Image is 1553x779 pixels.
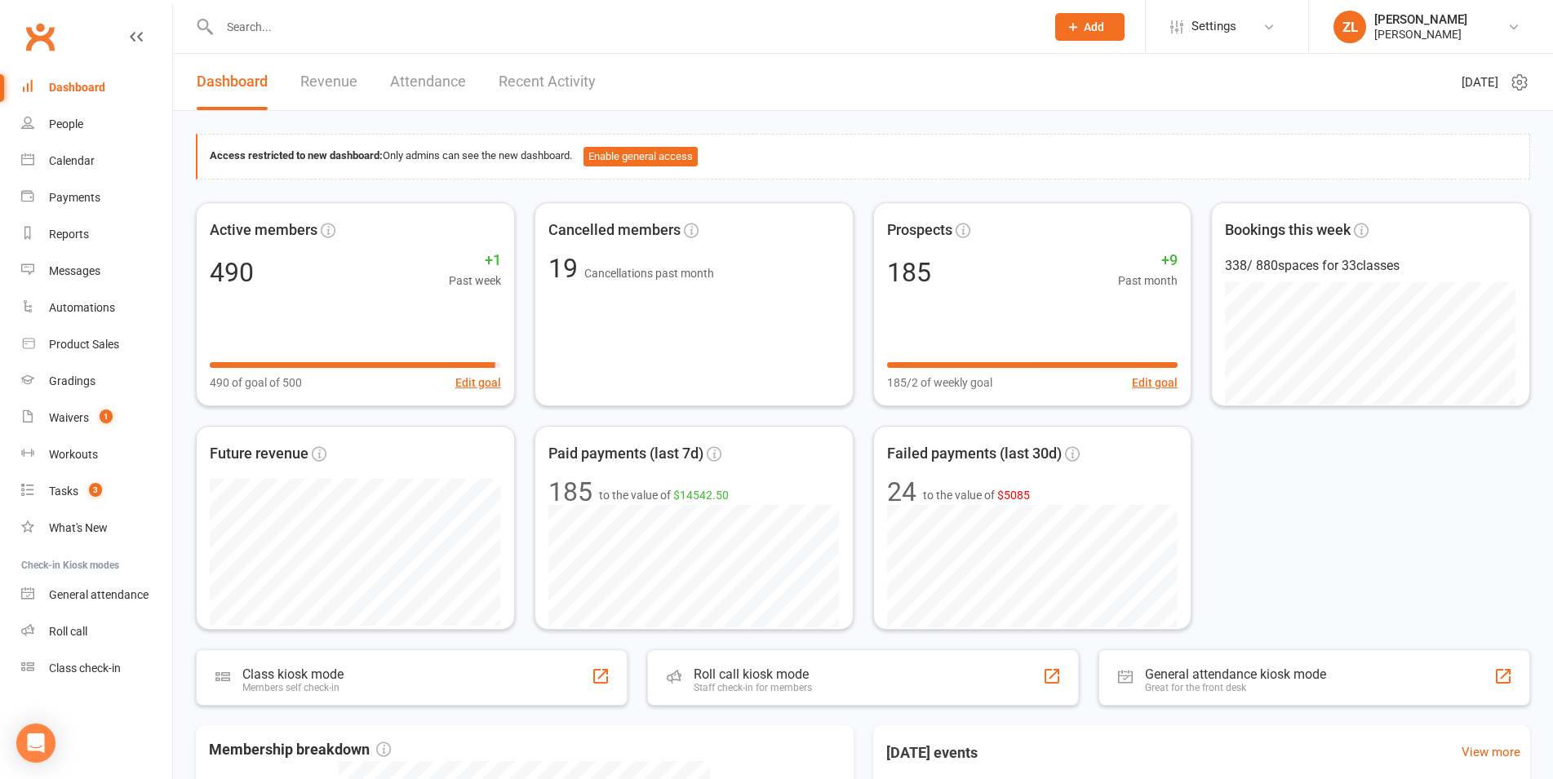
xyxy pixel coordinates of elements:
a: People [21,106,172,143]
div: Open Intercom Messenger [16,724,55,763]
span: to the value of [599,486,729,504]
a: Gradings [21,363,172,400]
span: 19 [548,253,584,284]
span: Cancellations past month [584,267,714,280]
a: Dashboard [21,69,172,106]
div: 338 / 880 spaces for 33 classes [1225,255,1516,277]
div: Roll call [49,625,87,638]
div: Roll call kiosk mode [694,666,812,682]
span: Past month [1118,272,1178,290]
div: Great for the front desk [1145,682,1326,693]
div: [PERSON_NAME] [1374,12,1467,27]
a: Payments [21,179,172,216]
button: Add [1055,13,1125,41]
span: Active members [210,219,317,242]
a: Dashboard [197,54,268,110]
div: Class kiosk mode [242,666,344,682]
div: Calendar [49,154,95,167]
button: Enable general access [583,147,698,166]
div: Payments [49,191,100,204]
a: Class kiosk mode [21,650,172,687]
a: Roll call [21,613,172,650]
div: Reports [49,228,89,241]
a: Waivers 1 [21,400,172,436]
span: 185/2 of weekly goal [887,374,992,392]
a: Tasks 3 [21,473,172,510]
span: Failed payments (last 30d) [887,442,1062,466]
a: Workouts [21,436,172,473]
span: 3 [89,483,102,497]
span: Cancelled members [548,219,681,242]
a: Reports [21,216,172,253]
span: Paid payments (last 7d) [548,442,703,466]
div: [PERSON_NAME] [1374,27,1467,42]
div: Automations [49,301,115,314]
span: 490 of goal of 500 [210,374,302,392]
div: Tasks [49,485,78,498]
a: Product Sales [21,326,172,363]
span: to the value of [923,486,1030,504]
div: Gradings [49,374,95,387]
a: General attendance kiosk mode [21,577,172,613]
span: [DATE] [1462,73,1498,92]
div: General attendance [49,588,149,601]
a: Automations [21,290,172,326]
div: People [49,117,83,131]
span: Membership breakdown [209,738,391,762]
a: View more [1462,742,1520,762]
a: Messages [21,253,172,290]
a: Revenue [300,54,357,110]
div: 185 [887,259,931,285]
div: Dashboard [49,81,105,94]
button: Edit goal [1132,374,1178,392]
a: Clubworx [20,16,60,57]
span: Settings [1191,8,1236,45]
h3: [DATE] events [873,738,991,768]
input: Search... [215,15,1034,38]
span: +1 [449,249,501,272]
span: $14542.50 [673,489,729,502]
div: 24 [887,479,916,505]
span: Prospects [887,219,952,242]
div: General attendance kiosk mode [1145,666,1326,682]
div: ZL [1333,11,1366,43]
strong: Access restricted to new dashboard: [210,149,383,162]
span: +9 [1118,249,1178,272]
span: Past week [449,272,501,290]
div: What's New [49,521,108,534]
span: Add [1084,20,1104,33]
div: 185 [548,479,592,505]
span: Bookings this week [1225,219,1351,242]
a: Attendance [390,54,466,110]
div: Product Sales [49,338,119,351]
button: Edit goal [455,374,501,392]
div: Members self check-in [242,682,344,693]
div: 490 [210,259,254,285]
div: Class check-in [49,662,121,675]
a: Recent Activity [499,54,596,110]
span: 1 [100,409,113,423]
a: What's New [21,510,172,547]
div: Staff check-in for members [694,682,812,693]
span: $5085 [997,489,1030,502]
div: Workouts [49,448,98,461]
div: Only admins can see the new dashboard. [210,147,1517,166]
div: Waivers [49,411,89,424]
div: Messages [49,264,100,277]
span: Future revenue [210,442,308,466]
a: Calendar [21,143,172,179]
